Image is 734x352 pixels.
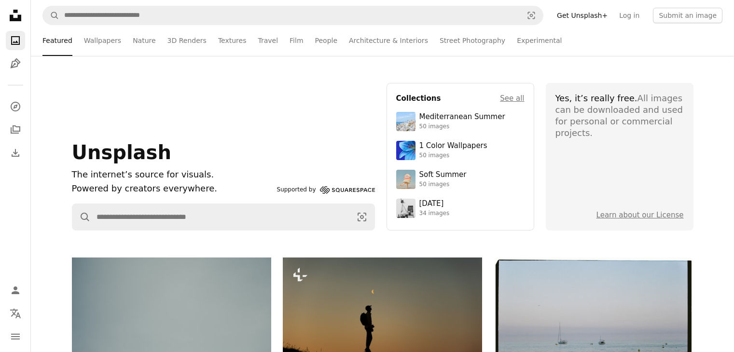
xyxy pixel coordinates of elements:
[349,204,374,230] button: Visual search
[419,152,487,160] div: 50 images
[72,204,91,230] button: Search Unsplash
[419,123,505,131] div: 50 images
[613,8,645,23] a: Log in
[520,6,543,25] button: Visual search
[396,170,525,189] a: Soft Summer50 images
[42,6,543,25] form: Find visuals sitewide
[419,170,467,180] div: Soft Summer
[396,199,525,218] a: [DATE]34 images
[277,184,375,196] a: Supported by
[551,8,613,23] a: Get Unsplash+
[167,25,207,56] a: 3D Renders
[43,6,59,25] button: Search Unsplash
[396,141,415,160] img: premium_photo-1688045582333-c8b6961773e0
[315,25,338,56] a: People
[419,112,505,122] div: Mediterranean Summer
[517,25,562,56] a: Experimental
[6,143,25,162] a: Download History
[396,199,415,218] img: photo-1682590564399-95f0109652fe
[218,25,247,56] a: Textures
[419,199,450,209] div: [DATE]
[6,97,25,116] a: Explore
[440,25,505,56] a: Street Photography
[419,181,467,189] div: 50 images
[6,54,25,73] a: Illustrations
[396,112,415,131] img: premium_photo-1688410049290-d7394cc7d5df
[349,25,428,56] a: Architecture & Interiors
[396,112,525,131] a: Mediterranean Summer50 images
[84,25,121,56] a: Wallpapers
[258,25,278,56] a: Travel
[6,304,25,323] button: Language
[6,327,25,346] button: Menu
[133,25,155,56] a: Nature
[555,93,637,103] span: Yes, it’s really free.
[6,281,25,300] a: Log in / Sign up
[555,93,684,139] div: All images can be downloaded and used for personal or commercial projects.
[72,141,171,163] span: Unsplash
[653,8,722,23] button: Submit an image
[396,93,441,104] h4: Collections
[419,141,487,151] div: 1 Color Wallpapers
[6,120,25,139] a: Collections
[500,93,524,104] a: See all
[396,170,415,189] img: premium_photo-1749544311043-3a6a0c8d54af
[596,211,684,219] a: Learn about our License
[396,141,525,160] a: 1 Color Wallpapers50 images
[494,320,693,328] a: Two sailboats on calm ocean water at dusk
[72,168,273,182] h1: The internet’s source for visuals.
[72,182,273,196] p: Powered by creators everywhere.
[290,25,303,56] a: Film
[419,210,450,217] div: 34 images
[6,31,25,50] a: Photos
[72,203,375,230] form: Find visuals sitewide
[283,319,482,328] a: Silhouette of a hiker looking at the moon at sunset.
